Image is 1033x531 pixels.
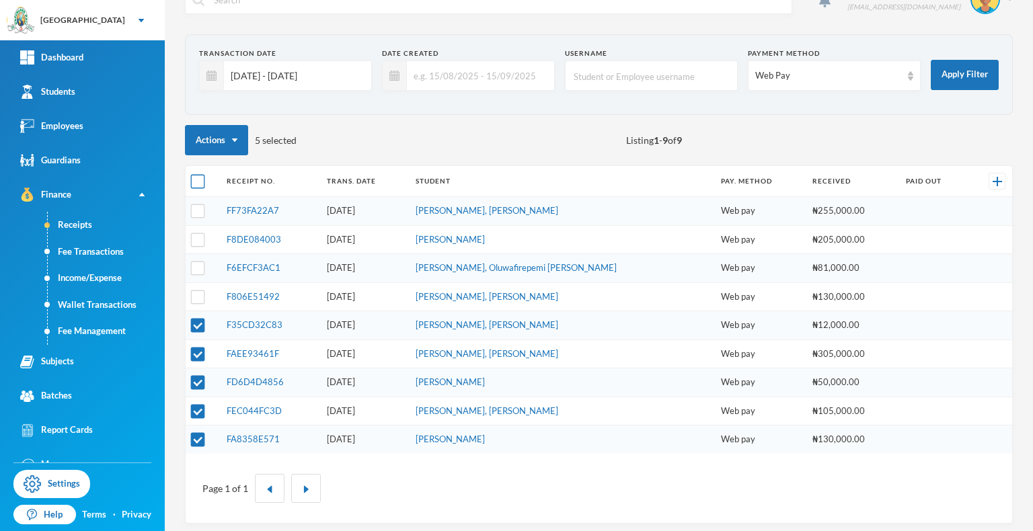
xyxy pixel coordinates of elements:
div: Guardians [20,153,81,167]
td: Web pay [714,225,806,254]
b: 9 [662,134,668,146]
a: [PERSON_NAME] [416,234,485,245]
div: Page 1 of 1 [202,481,248,495]
a: F35CD32C83 [227,319,282,330]
a: [PERSON_NAME], [PERSON_NAME] [416,405,558,416]
button: Apply Filter [931,60,999,90]
img: logo [7,7,34,34]
a: Fee Transactions [48,239,165,265]
a: F6EFCF3AC1 [227,262,280,273]
div: 5 selected [185,125,297,155]
th: Pay. Method [714,166,806,197]
td: ₦130,000.00 [806,282,899,311]
td: ₦255,000.00 [806,197,899,226]
img: + [993,177,1002,186]
a: [PERSON_NAME], Oluwafirepemi [PERSON_NAME] [416,262,617,273]
input: e.g. 15/08/2025 - 15/09/2025 [407,60,547,91]
div: Finance [20,188,71,202]
div: Batches [20,389,72,403]
td: [DATE] [320,225,409,254]
div: Messages [20,458,80,472]
div: Web Pay [755,69,901,83]
a: Wallet Transactions [48,292,165,319]
th: Paid Out [899,166,969,197]
td: [DATE] [320,282,409,311]
td: Web pay [714,397,806,425]
a: [PERSON_NAME], [PERSON_NAME] [416,205,558,216]
td: [DATE] [320,397,409,425]
td: [DATE] [320,425,409,454]
a: FEC044FC3D [227,405,282,416]
th: Receipt No. [220,166,320,197]
td: Web pay [714,339,806,368]
td: ₦81,000.00 [806,254,899,283]
td: ₦305,000.00 [806,339,899,368]
a: FF73FA22A7 [227,205,279,216]
a: [PERSON_NAME], [PERSON_NAME] [416,291,558,302]
td: ₦130,000.00 [806,425,899,454]
a: [PERSON_NAME] [416,376,485,387]
a: F8DE084003 [227,234,281,245]
td: ₦50,000.00 [806,368,899,397]
div: Students [20,85,75,99]
th: Received [806,166,899,197]
a: FD6D4D4856 [227,376,284,387]
a: Receipts [48,212,165,239]
td: Web pay [714,368,806,397]
td: [DATE] [320,311,409,340]
td: Web pay [714,282,806,311]
td: Web pay [714,425,806,454]
div: Dashboard [20,50,83,65]
div: [GEOGRAPHIC_DATA] [40,14,125,26]
a: Settings [13,470,90,498]
td: [DATE] [320,254,409,283]
a: FAEE93461F [227,348,279,359]
td: Web pay [714,311,806,340]
th: Student [409,166,714,197]
div: Date Created [382,48,555,58]
div: [EMAIL_ADDRESS][DOMAIN_NAME] [847,2,960,12]
div: · [113,508,116,522]
span: Listing - of [626,133,682,147]
td: [DATE] [320,368,409,397]
b: 1 [654,134,659,146]
th: Trans. Date [320,166,409,197]
a: [PERSON_NAME], [PERSON_NAME] [416,319,558,330]
td: Web pay [714,254,806,283]
a: Help [13,505,76,525]
div: Username [565,48,738,58]
a: Income/Expense [48,265,165,292]
div: Employees [20,119,83,133]
a: [PERSON_NAME], [PERSON_NAME] [416,348,558,359]
td: ₦12,000.00 [806,311,899,340]
a: [PERSON_NAME] [416,434,485,444]
button: Actions [185,125,248,155]
td: [DATE] [320,339,409,368]
b: 9 [677,134,682,146]
div: Payment Method [748,48,921,58]
div: Transaction Date [199,48,372,58]
div: Report Cards [20,423,93,438]
a: Terms [82,508,106,522]
div: Subjects [20,355,74,369]
a: F806E51492 [227,291,280,302]
input: e.g. 15/08/2025 - 15/09/2025 [224,60,365,91]
a: Privacy [122,508,151,522]
td: ₦205,000.00 [806,225,899,254]
td: ₦105,000.00 [806,397,899,425]
a: Fee Management [48,318,165,345]
input: Student or Employee username [572,61,730,91]
td: Web pay [714,197,806,226]
a: FA8358E571 [227,434,280,444]
td: [DATE] [320,197,409,226]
